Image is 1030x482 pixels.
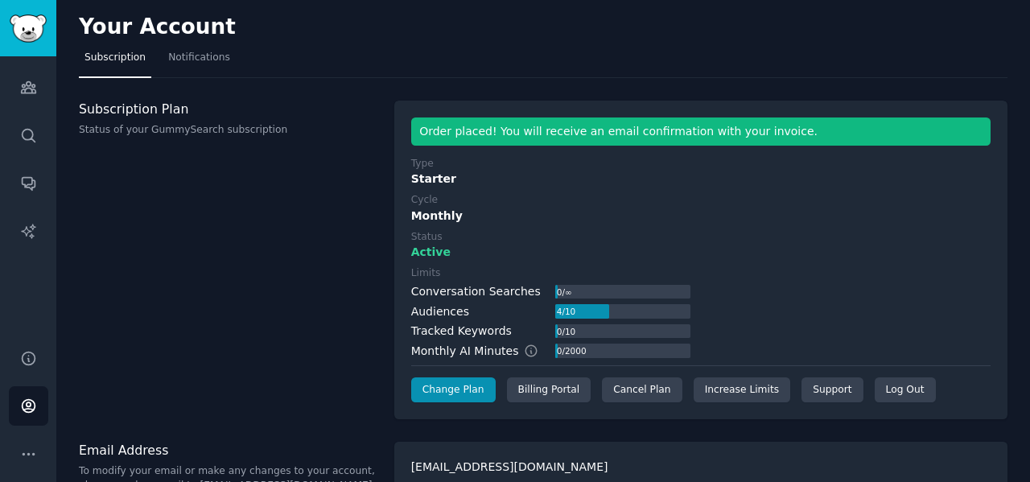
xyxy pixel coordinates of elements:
div: Cycle [411,193,438,208]
span: Active [411,244,451,261]
h3: Subscription Plan [79,101,377,117]
div: Starter [411,171,991,187]
a: Change Plan [411,377,496,403]
div: Monthly AI Minutes [411,343,555,360]
a: Subscription [79,45,151,78]
div: Audiences [411,303,469,320]
div: Status [411,230,443,245]
a: Increase Limits [694,377,791,403]
div: Order placed! You will receive an email confirmation with your invoice. [411,117,991,146]
span: Subscription [84,51,146,65]
div: 0 / 10 [555,324,577,339]
h2: Your Account [79,14,236,40]
span: Notifications [168,51,230,65]
div: Conversation Searches [411,283,541,300]
div: Billing Portal [507,377,591,403]
a: Support [801,377,863,403]
div: 0 / ∞ [555,285,573,299]
div: 4 / 10 [555,304,577,319]
div: Monthly [411,208,991,225]
div: Log Out [875,377,936,403]
div: Type [411,157,434,171]
a: Notifications [163,45,236,78]
div: Cancel Plan [602,377,682,403]
div: Limits [411,266,441,281]
div: Tracked Keywords [411,323,512,340]
img: GummySearch logo [10,14,47,43]
h3: Email Address [79,442,377,459]
div: 0 / 2000 [555,344,587,358]
p: Status of your GummySearch subscription [79,123,377,138]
